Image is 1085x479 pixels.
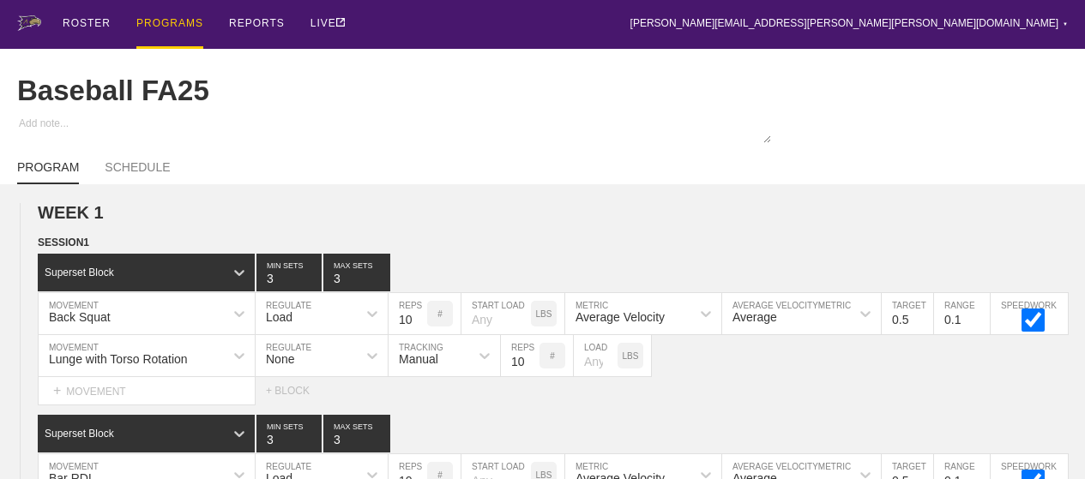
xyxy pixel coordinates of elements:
[323,415,390,452] input: None
[574,335,618,376] input: Any
[536,309,552,319] p: LBS
[38,237,89,248] span: SESSION 1
[776,280,1085,479] iframe: Chat Widget
[323,254,390,291] input: None
[53,383,61,398] span: +
[49,352,188,366] div: Lunge with Torso Rotation
[266,385,326,397] div: + BLOCK
[17,15,41,31] img: logo
[45,266,114,278] div: Superset Block
[38,377,256,405] div: MOVEMENT
[399,352,438,366] div: Manual
[17,160,79,184] a: PROGRAM
[266,352,294,366] div: None
[105,160,170,183] a: SCHEDULE
[266,310,292,324] div: Load
[576,310,665,324] div: Average Velocity
[437,309,443,319] p: #
[732,310,777,324] div: Average
[1063,19,1068,29] div: ▼
[38,203,104,222] span: WEEK 1
[49,310,111,324] div: Back Squat
[623,351,639,361] p: LBS
[550,351,555,361] p: #
[45,428,114,440] div: Superset Block
[461,293,531,334] input: Any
